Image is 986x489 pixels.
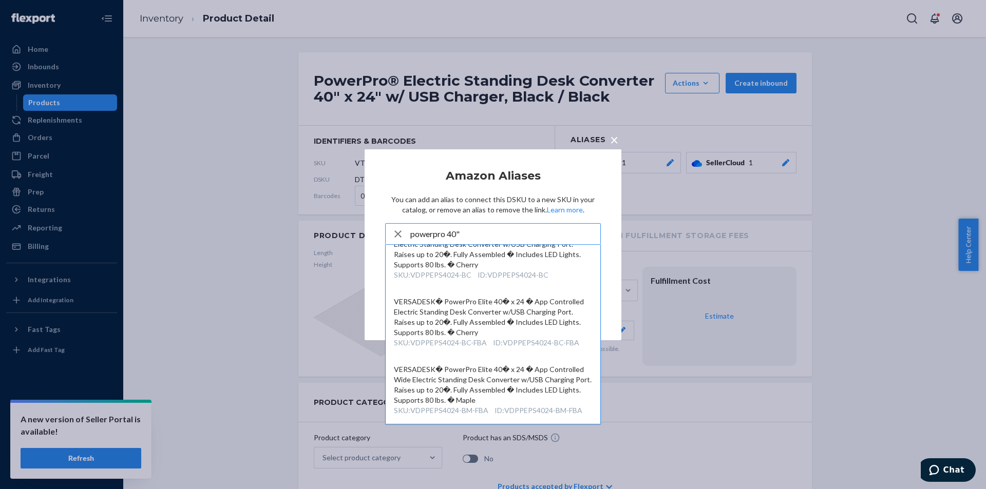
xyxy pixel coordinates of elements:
div: SKU : VDPPEPS4024-BM-FBA [394,405,488,416]
div: VERSADESK� PowerPro Elite 40� x 24 � App Controlled Electric Standing Desk Converter w/USB Chargi... [394,229,592,270]
div: ID : VDPPEPS4024-BM-FBA [495,405,582,416]
div: VERSADESK� PowerPro Elite 40� x 24 � App Controlled Electric Standing Desk Converter w/USB Chargi... [394,297,592,338]
p: You can add an alias to connect this DSKU to a new SKU in your catalog, or remove an alias to rem... [385,194,601,215]
div: ID : VDPPEPS4024-BC-FBA [493,338,579,348]
button: VERSADESK� PowerPro Elite 40� x 24 � App Controlled Wide Electric Standing Desk Converter w/USB C... [386,356,600,424]
button: VERSADESK� PowerPro Elite 40� x 24 � App Controlled Electric Standing Desk Converter w/USB Chargi... [386,288,600,356]
div: SKU : VDPPEPS4024-BC [394,270,471,280]
h2: Amazon Aliases [385,169,601,182]
button: VERSADESK� PowerPro Elite 40� x 24 � App Controlled Electric Standing Desk Converter w/USB Chargi... [386,221,600,288]
div: VERSADESK� PowerPro Elite 40� x 24 � App Controlled Wide Electric Standing Desk Converter w/USB C... [394,364,592,405]
div: SKU : VDPPEPS4024-BC-FBA [394,338,487,348]
input: Search and add products [410,224,600,244]
span: × [610,130,618,148]
div: ID : VDPPEPS4024-BC [478,270,548,280]
a: Learn more [547,205,583,214]
iframe: Opens a widget where you can chat to one of our agents [921,458,976,484]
